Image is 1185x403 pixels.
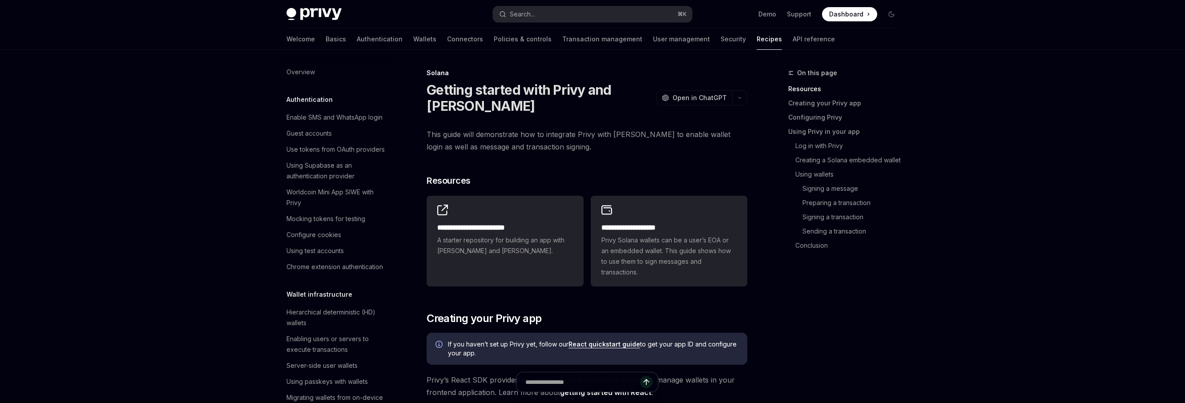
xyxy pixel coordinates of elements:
a: React quickstart guide [568,340,640,348]
span: Resources [427,174,471,187]
a: Configure cookies [279,227,393,243]
div: Hierarchical deterministic (HD) wallets [286,307,388,328]
a: Policies & controls [494,28,552,50]
a: Connectors [447,28,483,50]
div: Configure cookies [286,230,341,240]
a: Mocking tokens for testing [279,211,393,227]
div: Using passkeys with wallets [286,376,368,387]
a: Enabling users or servers to execute transactions [279,331,393,358]
a: Using Supabase as an authentication provider [279,157,393,184]
button: Search...⌘K [493,6,692,22]
div: Overview [286,67,315,77]
a: Chrome extension authentication [279,259,393,275]
div: Mocking tokens for testing [286,214,365,224]
div: Solana [427,69,747,77]
a: Preparing a transaction [802,196,906,210]
button: Open in ChatGPT [656,90,732,105]
a: Overview [279,64,393,80]
h5: Authentication [286,94,333,105]
div: Server-side user wallets [286,360,358,371]
a: Demo [758,10,776,19]
a: Guest accounts [279,125,393,141]
span: Dashboard [829,10,863,19]
span: Creating your Privy app [427,311,541,326]
a: Support [787,10,811,19]
a: Signing a transaction [802,210,906,224]
a: API reference [793,28,835,50]
a: Log in with Privy [795,139,906,153]
a: Security [721,28,746,50]
div: Search... [510,9,535,20]
a: Recipes [757,28,782,50]
div: Worldcoin Mini App SIWE with Privy [286,187,388,208]
a: Hierarchical deterministic (HD) wallets [279,304,393,331]
a: Resources [788,82,906,96]
button: Send message [640,376,653,388]
a: Basics [326,28,346,50]
a: Wallets [413,28,436,50]
a: Worldcoin Mini App SIWE with Privy [279,184,393,211]
a: Enable SMS and WhatsApp login [279,109,393,125]
svg: Info [435,341,444,350]
a: Dashboard [822,7,877,21]
a: Using wallets [795,167,906,181]
span: This guide will demonstrate how to integrate Privy with [PERSON_NAME] to enable wallet login as w... [427,128,747,153]
a: Authentication [357,28,403,50]
a: User management [653,28,710,50]
a: Use tokens from OAuth providers [279,141,393,157]
div: Using Supabase as an authentication provider [286,160,388,181]
a: Welcome [286,28,315,50]
a: Using Privy in your app [788,125,906,139]
div: Guest accounts [286,128,332,139]
a: Creating your Privy app [788,96,906,110]
a: Transaction management [562,28,642,50]
a: Using passkeys with wallets [279,374,393,390]
a: Configuring Privy [788,110,906,125]
span: Privy Solana wallets can be a user’s EOA or an embedded wallet. This guide shows how to use them ... [601,235,737,278]
img: dark logo [286,8,342,20]
span: On this page [797,68,837,78]
span: If you haven’t set up Privy yet, follow our to get your app ID and configure your app. [448,340,738,358]
button: Toggle dark mode [884,7,899,21]
h5: Wallet infrastructure [286,289,352,300]
a: Server-side user wallets [279,358,393,374]
div: Using test accounts [286,246,344,256]
span: ⌘ K [677,11,687,18]
a: Creating a Solana embedded wallet [795,153,906,167]
a: Sending a transaction [802,224,906,238]
a: Conclusion [795,238,906,253]
h1: Getting started with Privy and [PERSON_NAME] [427,82,653,114]
div: Chrome extension authentication [286,262,383,272]
span: Open in ChatGPT [673,93,727,102]
span: A starter repository for building an app with [PERSON_NAME] and [PERSON_NAME]. [437,235,572,256]
a: **** **** **** *****Privy Solana wallets can be a user’s EOA or an embedded wallet. This guide sh... [591,196,747,286]
div: Use tokens from OAuth providers [286,144,385,155]
div: Enable SMS and WhatsApp login [286,112,383,123]
div: Enabling users or servers to execute transactions [286,334,388,355]
a: Using test accounts [279,243,393,259]
a: Signing a message [802,181,906,196]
